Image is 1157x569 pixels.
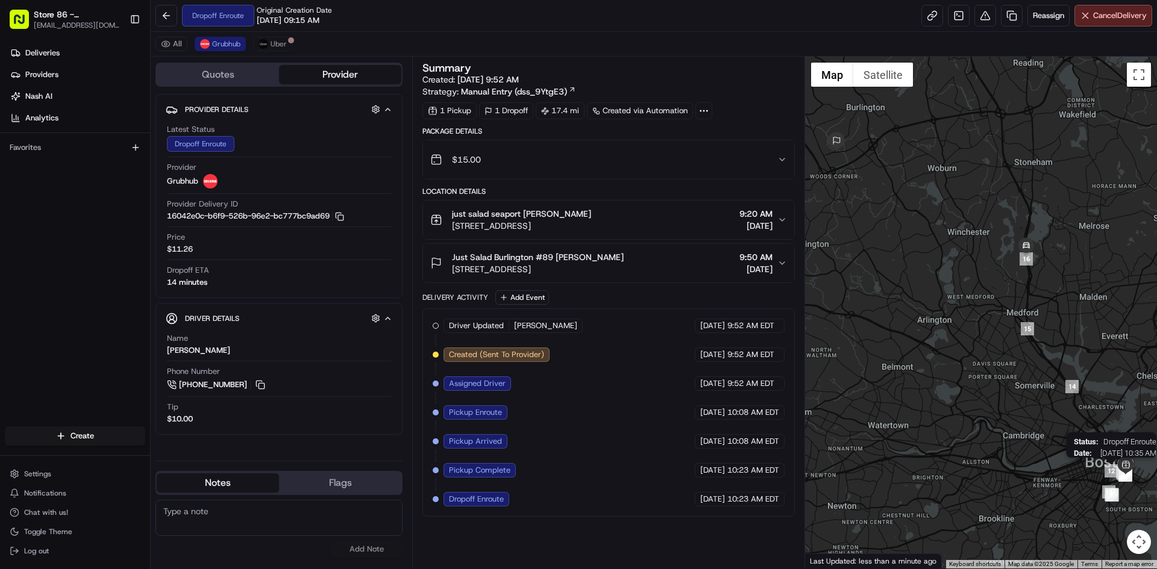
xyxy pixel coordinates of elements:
[167,402,178,412] span: Tip
[200,39,210,49] img: 5e692f75ce7d37001a5d71f1
[24,269,92,281] span: Knowledge Base
[157,65,279,84] button: Quotes
[700,320,725,331] span: [DATE]
[739,263,773,275] span: [DATE]
[24,220,34,229] img: 1736555255976-a54dd68f-1ca7-489b-9aae-adbdc363a1c4
[423,140,794,179] button: $15.00
[71,431,94,441] span: Create
[700,436,725,447] span: [DATE]
[167,199,238,210] span: Provider Delivery ID
[1096,449,1156,458] span: [DATE] 10:35 AM
[1103,437,1156,446] span: Dropoff Enroute
[5,543,145,559] button: Log out
[422,102,477,119] div: 1 Pickup
[5,138,145,157] div: Favorites
[253,37,292,51] button: Uber
[5,465,145,482] button: Settings
[203,174,218,188] img: 5e692f75ce7d37001a5d71f1
[1106,488,1119,502] div: 10
[422,63,471,73] h3: Summary
[259,39,268,49] img: uber-new-logo.jpeg
[166,99,392,119] button: Provider Details
[25,69,58,80] span: Providers
[1073,437,1098,446] span: Status :
[1105,488,1118,501] div: 8
[700,465,725,476] span: [DATE]
[97,219,122,229] span: [DATE]
[34,8,123,20] button: Store 86 - [GEOGRAPHIC_DATA] ([GEOGRAPHIC_DATA]) (Just Salad)
[205,119,219,133] button: Start new chat
[167,378,267,391] a: [PHONE_NUMBER]
[5,5,125,34] button: Store 86 - [GEOGRAPHIC_DATA] ([GEOGRAPHIC_DATA]) (Just Salad)[EMAIL_ADDRESS][DOMAIN_NAME]
[12,115,34,137] img: 1736555255976-a54dd68f-1ca7-489b-9aae-adbdc363a1c4
[808,553,848,568] a: Open this area in Google Maps (opens a new window)
[727,436,779,447] span: 10:08 AM EDT
[457,74,519,85] span: [DATE] 9:52 AM
[271,39,287,49] span: Uber
[808,553,848,568] img: Google
[514,320,577,331] span: [PERSON_NAME]
[5,504,145,521] button: Chat with us!
[1105,561,1153,567] a: Report a map error
[102,270,111,280] div: 💻
[452,251,624,263] span: Just Salad Burlington #89 [PERSON_NAME]
[179,379,247,390] span: [PHONE_NUMBER]
[700,378,725,389] span: [DATE]
[257,5,332,15] span: Original Creation Date
[25,113,58,123] span: Analytics
[449,494,504,505] span: Dropoff Enroute
[25,115,47,137] img: 1755196953914-cd9d9cba-b7f7-46ee-b6f5-75ff69acacf5
[54,127,166,137] div: We're available if you need us!
[727,494,779,505] span: 10:23 AM EDT
[257,15,319,26] span: [DATE] 09:15 AM
[727,320,774,331] span: 9:52 AM EDT
[536,102,585,119] div: 17.4 mi
[167,244,193,255] span: $11.26
[114,269,193,281] span: API Documentation
[12,208,31,227] img: Regen Pajulas
[587,102,693,119] div: Created via Automation
[1027,5,1070,26] button: Reassign
[1065,380,1079,393] div: 14
[449,407,502,418] span: Pickup Enroute
[423,244,794,282] button: Just Salad Burlington #89 [PERSON_NAME][STREET_ADDRESS]9:50 AM[DATE]
[187,154,219,169] button: See all
[449,320,504,331] span: Driver Updated
[167,366,220,377] span: Phone Number
[1118,468,1132,482] div: 6
[1033,10,1064,21] span: Reassign
[167,414,193,424] div: $10.00
[739,220,773,232] span: [DATE]
[212,39,240,49] span: Grubhub
[7,264,97,286] a: 📗Knowledge Base
[449,349,544,360] span: Created (Sent To Provider)
[1008,561,1074,567] span: Map data ©2025 Google
[452,263,624,275] span: [STREET_ADDRESS]
[24,527,72,536] span: Toggle Theme
[1020,252,1033,266] div: 16
[700,407,725,418] span: [DATE]
[5,523,145,540] button: Toggle Theme
[37,219,88,229] span: Regen Pajulas
[12,48,219,67] p: Welcome 👋
[97,264,198,286] a: 💻API Documentation
[5,65,150,84] a: Providers
[24,488,66,498] span: Notifications
[449,378,506,389] span: Assigned Driver
[479,102,533,119] div: 1 Dropoff
[452,208,591,220] span: just salad seaport [PERSON_NAME]
[727,378,774,389] span: 9:52 AM EDT
[167,345,230,356] div: [PERSON_NAME]
[167,211,344,222] button: 16042e0c-b6f9-526b-96e2-bc777bc9ad69
[1073,449,1091,458] span: Date :
[1021,322,1034,335] div: 15
[31,78,199,90] input: Clear
[1127,530,1151,554] button: Map camera controls
[25,48,60,58] span: Deliveries
[195,37,246,51] button: Grubhub
[461,86,576,98] a: Manual Entry (dss_9YtgE3)
[1074,5,1152,26] button: CancelDelivery
[423,201,794,239] button: just salad seaport [PERSON_NAME][STREET_ADDRESS]9:20 AM[DATE]
[167,176,198,187] span: Grubhub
